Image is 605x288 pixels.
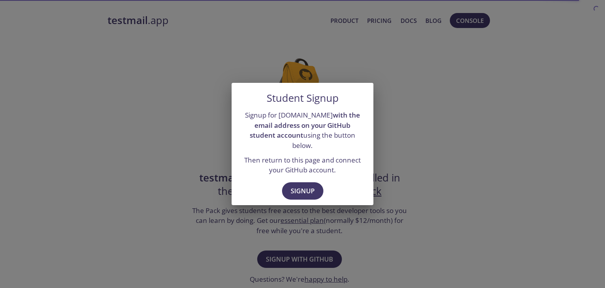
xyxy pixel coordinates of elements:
p: Then return to this page and connect your GitHub account. [241,155,364,175]
button: Signup [282,182,323,200]
p: Signup for [DOMAIN_NAME] using the button below. [241,110,364,151]
strong: with the email address on your GitHub student account [250,110,360,140]
span: Signup [291,185,315,196]
h5: Student Signup [267,92,339,104]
